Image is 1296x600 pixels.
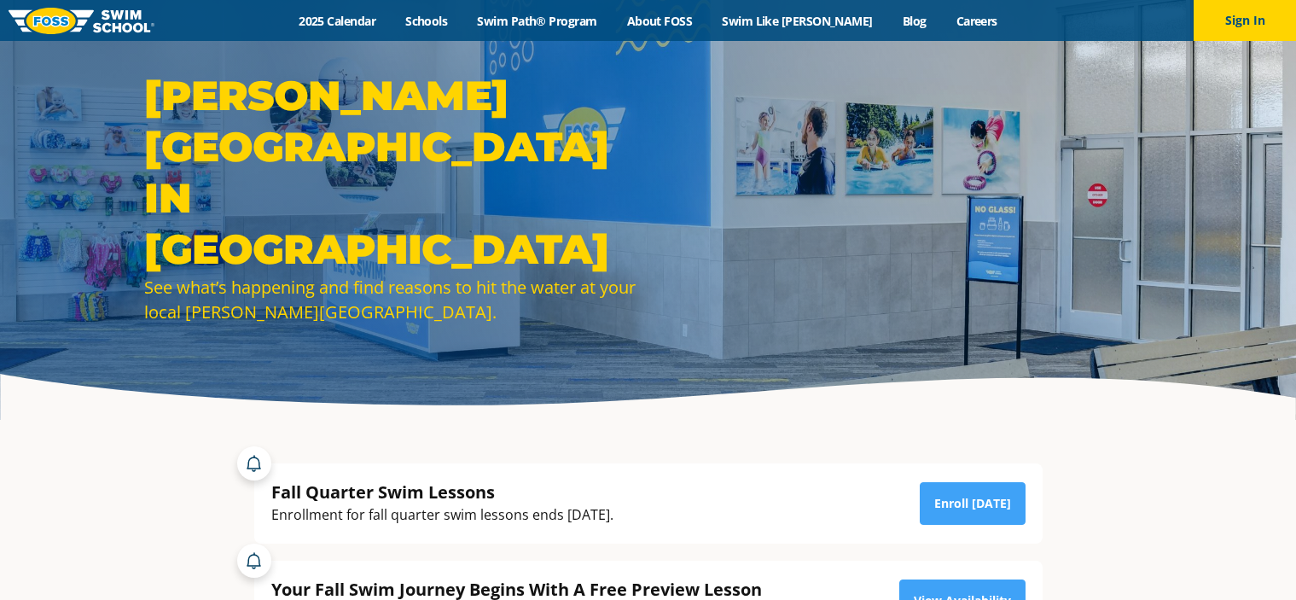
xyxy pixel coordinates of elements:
div: Fall Quarter Swim Lessons [271,481,613,504]
a: Schools [391,13,462,29]
a: Careers [941,13,1012,29]
img: FOSS Swim School Logo [9,8,154,34]
a: 2025 Calendar [284,13,391,29]
div: Enrollment for fall quarter swim lessons ends [DATE]. [271,504,613,527]
a: Enroll [DATE] [920,482,1026,525]
a: Swim Path® Program [462,13,612,29]
a: About FOSS [612,13,707,29]
h1: [PERSON_NAME][GEOGRAPHIC_DATA] in [GEOGRAPHIC_DATA] [144,70,639,275]
a: Swim Like [PERSON_NAME] [707,13,888,29]
a: Blog [887,13,941,29]
div: See what’s happening and find reasons to hit the water at your local [PERSON_NAME][GEOGRAPHIC_DATA]. [144,275,639,324]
